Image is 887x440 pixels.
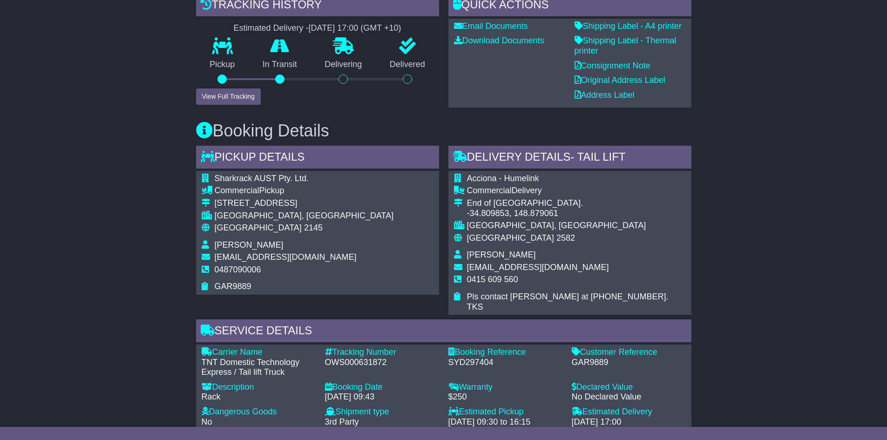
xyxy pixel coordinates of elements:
div: Warranty [448,382,562,393]
div: GAR9889 [572,358,686,368]
div: $250 [448,392,562,402]
div: Service Details [196,319,691,345]
div: Delivery Details [448,146,691,171]
div: Dangerous Goods [202,407,316,417]
span: GAR9889 [215,282,251,291]
button: View Full Tracking [196,88,261,105]
div: TNT Domestic Technology Express / Tail lift Truck [202,358,316,378]
a: Consignment Note [575,61,650,70]
div: End of [GEOGRAPHIC_DATA]. [467,198,686,209]
div: [DATE] 09:30 to 16:15 [448,417,562,427]
div: Tracking Number [325,347,439,358]
a: Address Label [575,90,635,100]
span: No [202,417,212,426]
div: [GEOGRAPHIC_DATA], [GEOGRAPHIC_DATA] [467,221,686,231]
p: Delivered [376,60,439,70]
div: Booking Date [325,382,439,393]
span: Pls contact [PERSON_NAME] at [PHONE_NUMBER]. TKS [467,292,669,311]
span: - Tail Lift [570,150,625,163]
span: [PERSON_NAME] [467,250,536,259]
p: Delivering [311,60,376,70]
div: Pickup [215,186,394,196]
div: Estimated Delivery [572,407,686,417]
div: [DATE] 09:43 [325,392,439,402]
div: [DATE] 17:00 [572,417,686,427]
a: Original Address Label [575,75,665,85]
div: OWS000631872 [325,358,439,368]
div: Declared Value [572,382,686,393]
span: 0487090006 [215,265,261,274]
div: Pickup Details [196,146,439,171]
h3: Booking Details [196,122,691,140]
p: In Transit [249,60,311,70]
div: Carrier Name [202,347,316,358]
span: 2145 [304,223,323,232]
div: -34.809853, 148.879061 [467,209,686,219]
span: 3rd Party [325,417,359,426]
a: Shipping Label - Thermal printer [575,36,677,55]
span: [EMAIL_ADDRESS][DOMAIN_NAME] [215,252,357,262]
div: Estimated Delivery - [196,23,439,34]
span: Acciona - Humelink [467,174,539,183]
span: [GEOGRAPHIC_DATA] [215,223,302,232]
a: Email Documents [454,21,528,31]
div: [GEOGRAPHIC_DATA], [GEOGRAPHIC_DATA] [215,211,394,221]
div: Booking Reference [448,347,562,358]
a: Download Documents [454,36,544,45]
span: Commercial [467,186,512,195]
div: SYD297404 [448,358,562,368]
div: Estimated Pickup [448,407,562,417]
div: [DATE] 17:00 (GMT +10) [309,23,401,34]
span: [PERSON_NAME] [215,240,284,250]
span: 2582 [556,233,575,243]
div: Description [202,382,316,393]
div: No Declared Value [572,392,686,402]
div: Delivery [467,186,686,196]
a: Shipping Label - A4 printer [575,21,682,31]
span: Sharkrack AUST Pty. Ltd. [215,174,309,183]
div: [STREET_ADDRESS] [215,198,394,209]
p: Pickup [196,60,249,70]
span: [EMAIL_ADDRESS][DOMAIN_NAME] [467,263,609,272]
div: Rack [202,392,316,402]
span: Commercial [215,186,259,195]
div: Shipment type [325,407,439,417]
span: [GEOGRAPHIC_DATA] [467,233,554,243]
div: Customer Reference [572,347,686,358]
span: 0415 609 560 [467,275,518,284]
